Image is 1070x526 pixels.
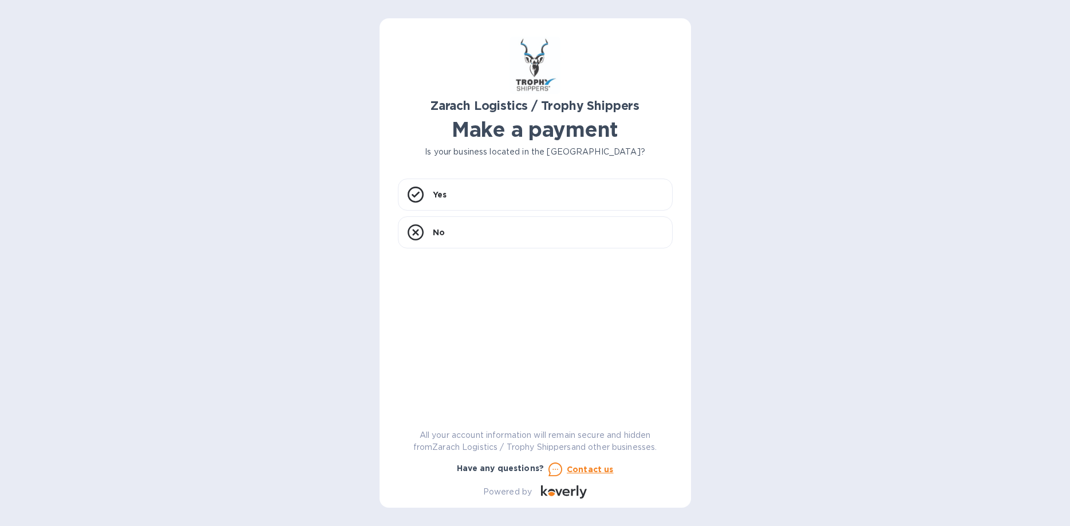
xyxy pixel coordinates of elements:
b: Zarach Logistics / Trophy Shippers [431,98,639,113]
u: Contact us [567,465,614,474]
p: No [433,227,445,238]
p: Yes [433,189,447,200]
p: All your account information will remain secure and hidden from Zarach Logistics / Trophy Shipper... [398,429,673,453]
p: Powered by [483,486,532,498]
h1: Make a payment [398,117,673,141]
b: Have any questions? [457,464,544,473]
p: Is your business located in the [GEOGRAPHIC_DATA]? [398,146,673,158]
